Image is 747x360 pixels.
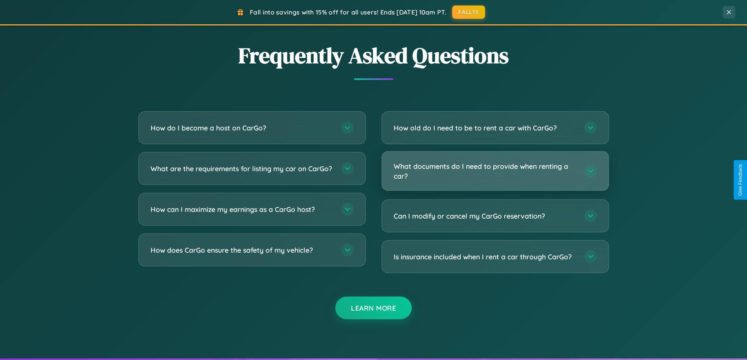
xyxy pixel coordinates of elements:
h3: What are the requirements for listing my car on CarGo? [151,164,333,174]
h3: How do I become a host on CarGo? [151,123,333,133]
h3: How can I maximize my earnings as a CarGo host? [151,204,333,214]
h2: Frequently Asked Questions [138,40,609,71]
h3: What documents do I need to provide when renting a car? [394,161,576,181]
h3: How old do I need to be to rent a car with CarGo? [394,123,576,133]
button: Learn More [335,297,412,319]
span: Fall into savings with 15% off for all users! Ends [DATE] 10am PT. [250,8,446,16]
h3: Can I modify or cancel my CarGo reservation? [394,211,576,221]
div: Give Feedback [738,164,743,196]
h3: How does CarGo ensure the safety of my vehicle? [151,245,333,255]
h3: Is insurance included when I rent a car through CarGo? [394,252,576,262]
button: FALL15 [452,5,485,19]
